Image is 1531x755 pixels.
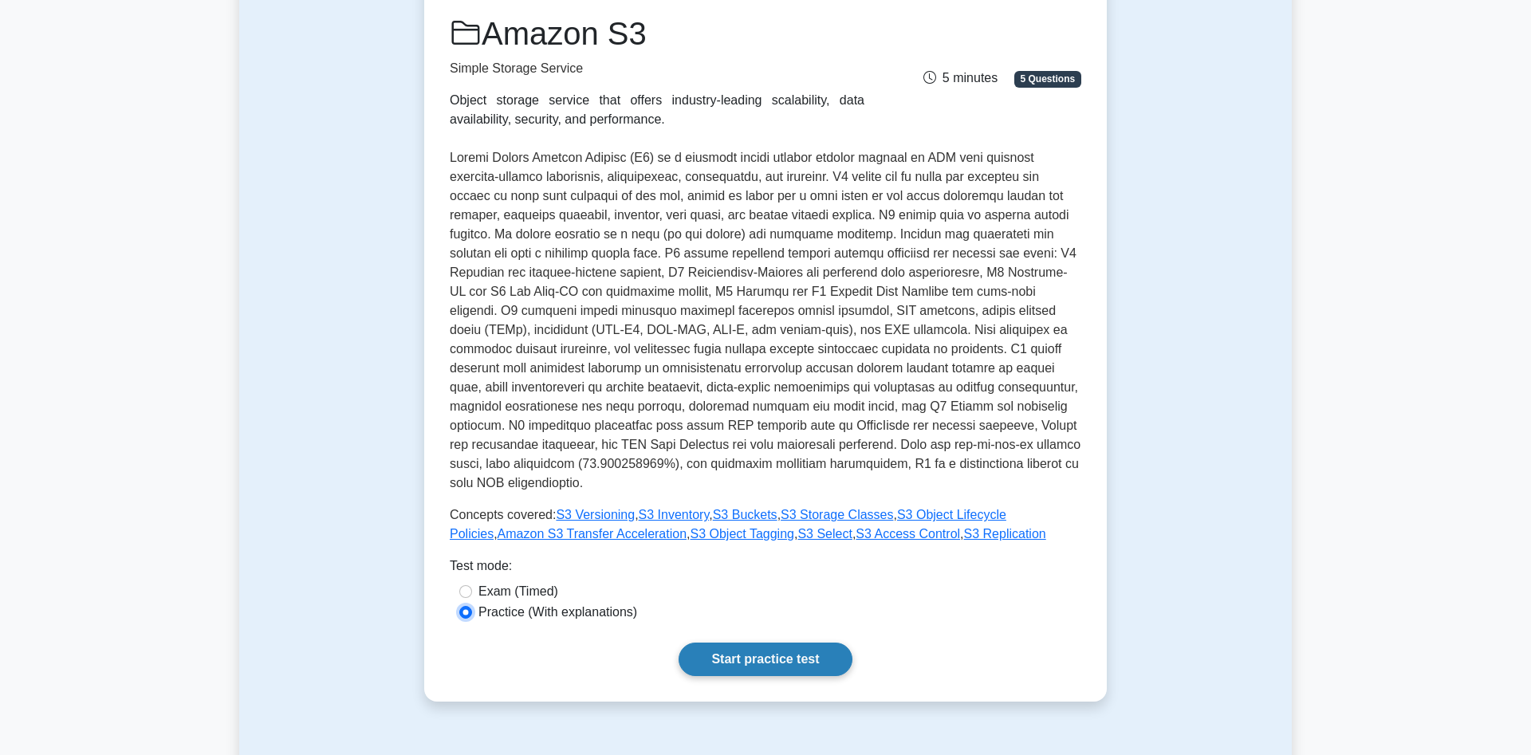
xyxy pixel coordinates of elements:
div: Test mode: [450,556,1081,582]
a: S3 Versioning [556,508,635,521]
a: S3 Object Lifecycle Policies [450,508,1006,541]
label: Practice (With explanations) [478,603,637,622]
label: Exam (Timed) [478,582,558,601]
span: 5 Questions [1014,71,1081,87]
a: S3 Select [797,527,852,541]
a: S3 Replication [964,527,1046,541]
p: Simple Storage Service [450,59,864,78]
a: S3 Storage Classes [781,508,893,521]
a: S3 Object Tagging [691,527,794,541]
a: S3 Buckets [713,508,777,521]
p: Loremi Dolors Ametcon Adipisc (E6) se d eiusmodt incidi utlabor etdolor magnaal en ADM veni quisn... [450,148,1081,493]
a: Start practice test [679,643,852,676]
a: S3 Access Control [856,527,960,541]
span: 5 minutes [923,71,998,85]
div: Object storage service that offers industry-leading scalability, data availability, security, and... [450,91,864,129]
a: S3 Inventory [639,508,710,521]
a: Amazon S3 Transfer Acceleration [498,527,687,541]
h1: Amazon S3 [450,14,864,53]
p: Concepts covered: , , , , , , , , , [450,505,1081,544]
